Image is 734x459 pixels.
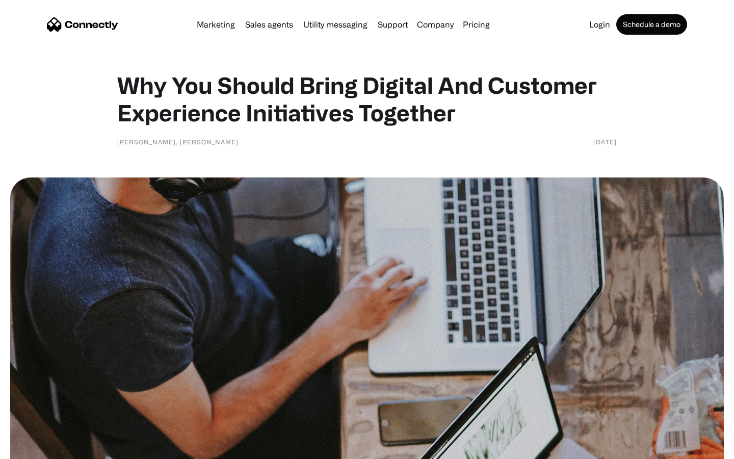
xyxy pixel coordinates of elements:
[299,20,372,29] a: Utility messaging
[10,441,61,455] aside: Language selected: English
[20,441,61,455] ul: Language list
[593,137,617,147] div: [DATE]
[616,14,687,35] a: Schedule a demo
[374,20,412,29] a: Support
[193,20,239,29] a: Marketing
[241,20,297,29] a: Sales agents
[585,20,614,29] a: Login
[117,137,239,147] div: [PERSON_NAME], [PERSON_NAME]
[417,17,454,32] div: Company
[459,20,494,29] a: Pricing
[117,71,617,126] h1: Why You Should Bring Digital And Customer Experience Initiatives Together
